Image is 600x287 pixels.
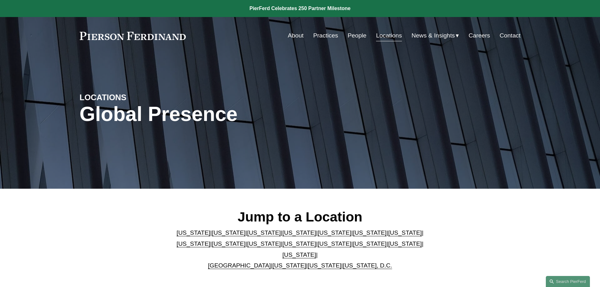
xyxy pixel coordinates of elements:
h4: LOCATIONS [80,92,190,102]
a: Search this site [546,276,590,287]
a: [US_STATE] [308,262,341,269]
a: [US_STATE] [272,262,306,269]
a: [GEOGRAPHIC_DATA] [208,262,271,269]
a: [US_STATE] [177,240,210,247]
a: Contact [500,30,520,42]
a: About [288,30,304,42]
a: [US_STATE], D.C. [343,262,392,269]
a: Practices [313,30,338,42]
a: [US_STATE] [212,240,246,247]
a: [US_STATE] [353,240,386,247]
a: [US_STATE] [283,251,316,258]
span: News & Insights [412,30,455,41]
p: | | | | | | | | | | | | | | | | | | [171,227,429,271]
a: [US_STATE] [388,229,422,236]
a: [US_STATE] [283,240,316,247]
a: Locations [376,30,402,42]
h2: Jump to a Location [171,209,429,225]
h1: Global Presence [80,103,374,126]
a: [US_STATE] [353,229,386,236]
a: People [348,30,367,42]
a: [US_STATE] [317,240,351,247]
a: [US_STATE] [247,229,281,236]
a: [US_STATE] [177,229,210,236]
a: folder dropdown [412,30,459,42]
a: [US_STATE] [212,229,246,236]
a: [US_STATE] [283,229,316,236]
a: [US_STATE] [388,240,422,247]
a: [US_STATE] [317,229,351,236]
a: [US_STATE] [247,240,281,247]
a: Careers [469,30,490,42]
